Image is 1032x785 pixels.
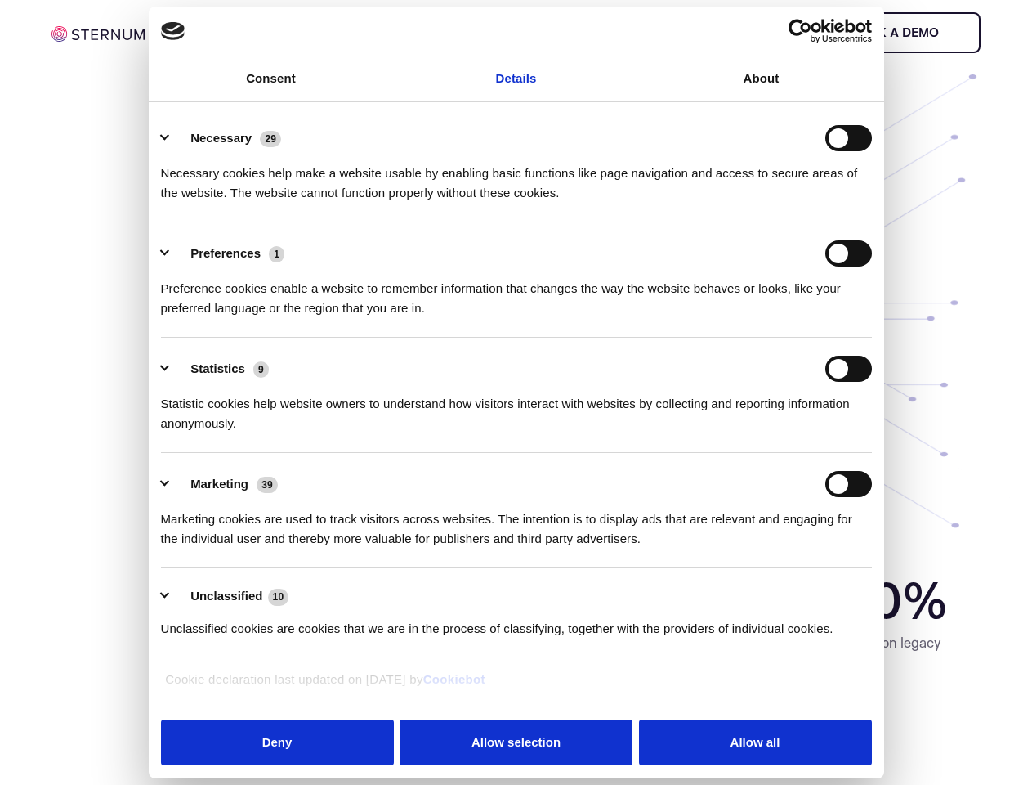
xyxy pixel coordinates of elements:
[190,478,248,490] label: Marketing
[190,247,261,259] label: Preferences
[161,356,279,382] button: Statistics (9)
[161,125,292,151] button: Necessary (29)
[257,477,278,493] span: 39
[51,26,145,42] img: sternum iot
[639,720,872,766] button: Allow all
[190,132,252,144] label: Necessary
[291,3,367,62] a: Solutions
[870,574,902,626] span: 0
[729,19,872,43] a: Usercentrics Cookiebot - opens in a new window
[190,362,245,375] label: Statistics
[161,471,288,497] button: Marketing (39)
[502,3,580,62] a: Company
[269,246,284,262] span: 1
[393,3,476,62] a: Resources
[945,26,958,39] img: sternum iot
[161,586,299,607] button: Unclassified (10)
[161,151,872,203] div: Necessary cookies help make a website usable by enabling basic functions like page navigation and...
[394,56,639,101] a: Details
[161,240,295,267] button: Preferences (1)
[423,672,485,686] a: Cookiebot
[161,22,185,40] img: logo
[161,382,872,433] div: Statistic cookies help website owners to understand how visitors interact with websites by collec...
[161,267,872,318] div: Preference cookies enable a website to remember information that changes the way the website beha...
[787,633,981,672] div: overhead even on legacy devices
[268,589,289,605] span: 10
[161,497,872,549] div: Marketing cookies are used to track visitors across websites. The intention is to display ads tha...
[829,12,981,53] a: Book a demo
[260,131,281,147] span: 29
[149,56,394,101] a: Consent
[639,56,884,101] a: About
[161,720,394,766] button: Deny
[190,3,265,62] a: Products
[161,607,872,639] div: Unclassified cookies are cookies that we are in the process of classifying, together with the pro...
[902,574,981,626] span: %
[253,361,269,378] span: 9
[153,670,879,702] div: Cookie declaration last updated on [DATE] by
[400,720,632,766] button: Allow selection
